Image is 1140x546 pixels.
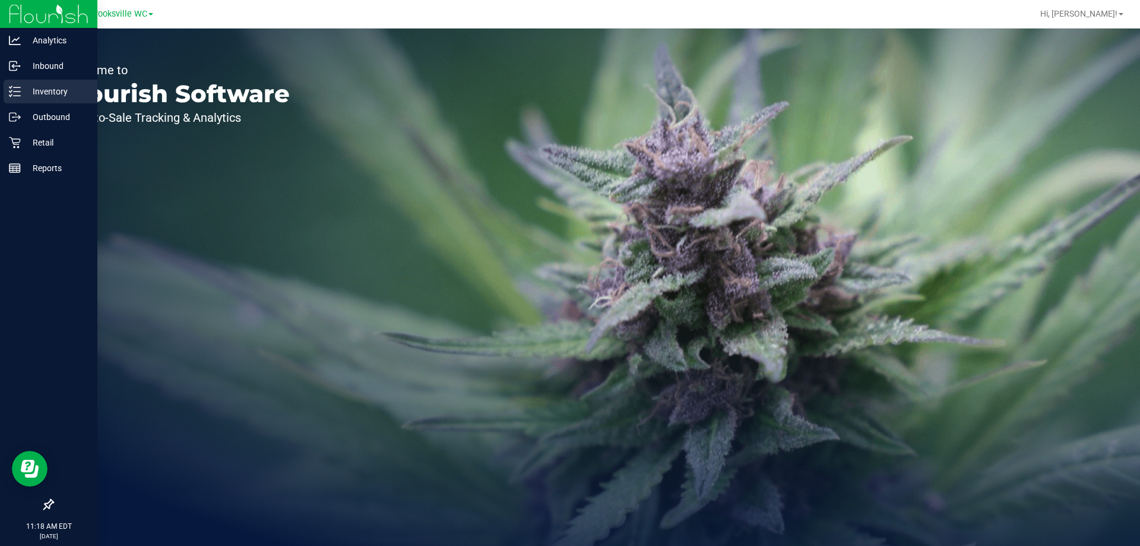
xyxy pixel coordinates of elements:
[90,9,147,19] span: Brooksville WC
[21,161,92,175] p: Reports
[5,521,92,532] p: 11:18 AM EDT
[9,111,21,123] inline-svg: Outbound
[9,34,21,46] inline-svg: Analytics
[64,82,290,106] p: Flourish Software
[12,451,47,487] iframe: Resource center
[21,84,92,99] p: Inventory
[21,33,92,48] p: Analytics
[21,135,92,150] p: Retail
[5,532,92,541] p: [DATE]
[9,86,21,97] inline-svg: Inventory
[9,137,21,149] inline-svg: Retail
[1040,9,1117,18] span: Hi, [PERSON_NAME]!
[64,112,290,124] p: Seed-to-Sale Tracking & Analytics
[9,162,21,174] inline-svg: Reports
[21,59,92,73] p: Inbound
[9,60,21,72] inline-svg: Inbound
[21,110,92,124] p: Outbound
[64,64,290,76] p: Welcome to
